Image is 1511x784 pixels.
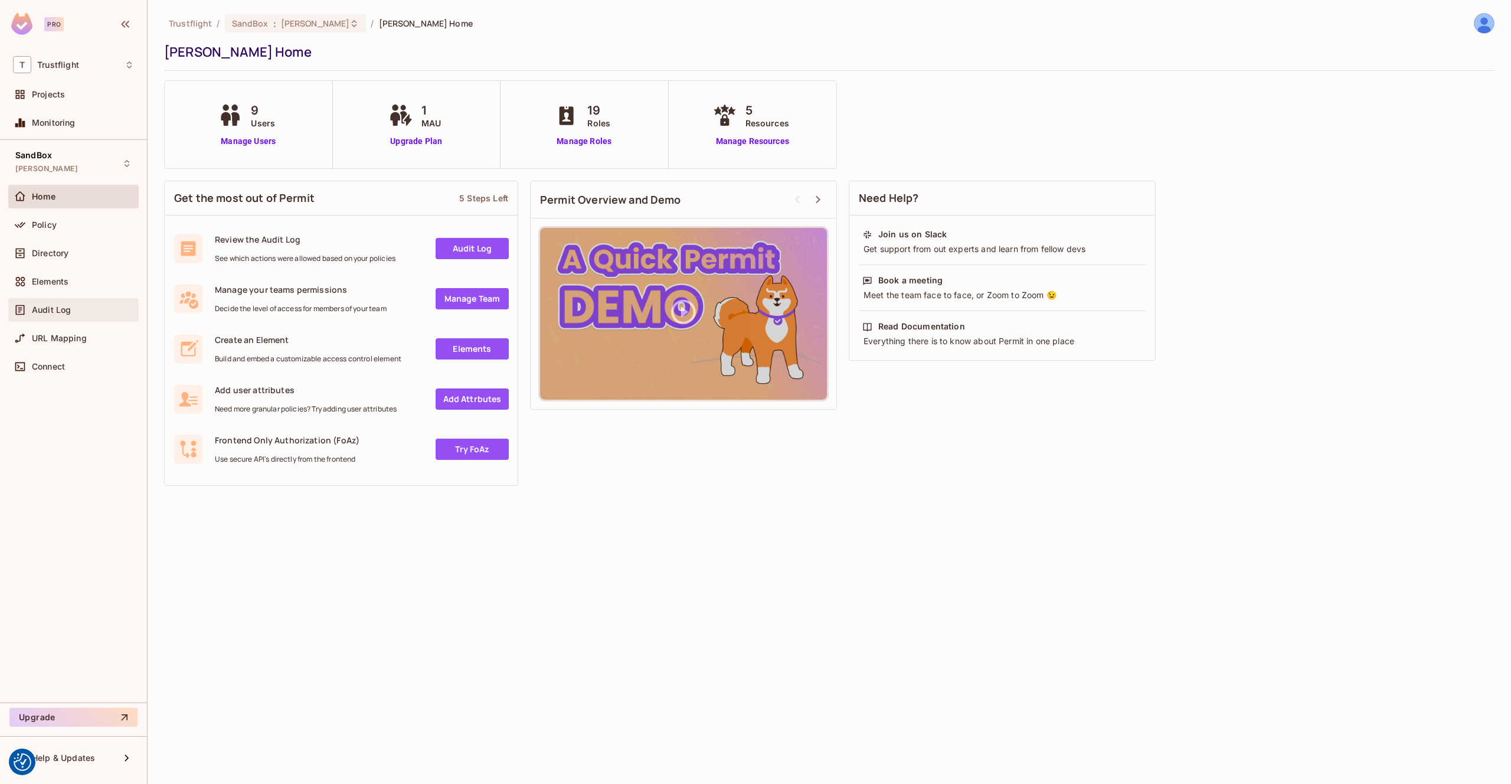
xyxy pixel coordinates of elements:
[15,151,52,160] span: SandBox
[552,135,616,148] a: Manage Roles
[169,18,212,29] span: the active workspace
[386,135,447,148] a: Upgrade Plan
[371,18,374,29] li: /
[164,43,1489,61] div: [PERSON_NAME] Home
[32,277,68,286] span: Elements
[421,117,441,129] span: MAU
[436,439,509,460] a: Try FoAz
[459,192,508,204] div: 5 Steps Left
[745,117,789,129] span: Resources
[540,192,681,207] span: Permit Overview and Demo
[174,191,315,205] span: Get the most out of Permit
[862,243,1142,255] div: Get support from out experts and learn from fellow devs
[32,753,95,763] span: Help & Updates
[587,117,610,129] span: Roles
[215,234,395,245] span: Review the Audit Log
[436,288,509,309] a: Manage Team
[878,321,965,332] div: Read Documentation
[745,102,789,119] span: 5
[32,220,57,230] span: Policy
[14,753,31,771] button: Consent Preferences
[710,135,795,148] a: Manage Resources
[587,102,610,119] span: 19
[217,18,220,29] li: /
[14,753,31,771] img: Revisit consent button
[32,118,76,128] span: Monitoring
[273,19,277,28] span: :
[215,455,359,464] span: Use secure API's directly from the frontend
[215,334,401,345] span: Create an Element
[232,18,269,29] span: SandBox
[878,228,947,240] div: Join us on Slack
[32,90,65,99] span: Projects
[862,289,1142,301] div: Meet the team face to face, or Zoom to Zoom 😉
[878,275,943,286] div: Book a meeting
[281,18,350,29] span: [PERSON_NAME]
[251,102,275,119] span: 9
[9,708,138,727] button: Upgrade
[379,18,473,29] span: [PERSON_NAME] Home
[215,254,395,263] span: See which actions were allowed based on your policies
[32,192,56,201] span: Home
[215,404,397,414] span: Need more granular policies? Try adding user attributes
[215,284,387,295] span: Manage your teams permissions
[421,102,441,119] span: 1
[32,334,87,343] span: URL Mapping
[436,388,509,410] a: Add Attrbutes
[436,238,509,259] a: Audit Log
[215,304,387,313] span: Decide the level of access for members of your team
[436,338,509,360] a: Elements
[37,60,79,70] span: Workspace: Trustflight
[32,305,71,315] span: Audit Log
[862,335,1142,347] div: Everything there is to know about Permit in one place
[11,13,32,35] img: SReyMgAAAABJRU5ErkJggg==
[215,384,397,396] span: Add user attributes
[215,354,401,364] span: Build and embed a customizable access control element
[13,56,31,73] span: T
[251,117,275,129] span: Users
[44,17,64,31] div: Pro
[32,249,68,258] span: Directory
[215,435,359,446] span: Frontend Only Authorization (FoAz)
[32,362,65,371] span: Connect
[215,135,281,148] a: Manage Users
[859,191,919,205] span: Need Help?
[15,164,78,174] span: [PERSON_NAME]
[1474,14,1494,33] img: James Duncan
